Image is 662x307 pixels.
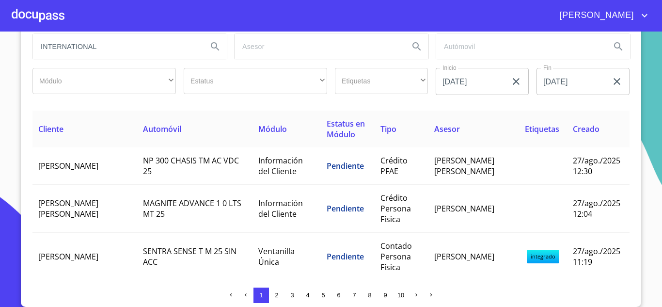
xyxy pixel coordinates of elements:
[327,161,364,171] span: Pendiente
[352,291,356,299] span: 7
[327,118,365,140] span: Estatus en Módulo
[258,246,295,267] span: Ventanilla Única
[573,155,620,177] span: 27/ago./2025 12:30
[269,288,284,303] button: 2
[306,291,309,299] span: 4
[143,155,239,177] span: NP 300 CHASIS TM AC VDC 25
[258,124,287,134] span: Módulo
[347,288,362,303] button: 7
[607,35,630,58] button: Search
[184,68,327,94] div: ​
[434,251,494,262] span: [PERSON_NAME]
[434,124,460,134] span: Asesor
[552,8,639,23] span: [PERSON_NAME]
[143,198,241,219] span: MAGNITE ADVANCE 1 0 LTS MT 25
[327,203,364,214] span: Pendiente
[38,124,63,134] span: Cliente
[143,246,236,267] span: SENTRA SENSE T M 25 SIN ACC
[253,288,269,303] button: 1
[380,241,412,273] span: Contado Persona Física
[380,124,396,134] span: Tipo
[434,155,494,177] span: [PERSON_NAME] [PERSON_NAME]
[321,291,325,299] span: 5
[258,198,303,219] span: Información del Cliente
[436,33,603,60] input: search
[337,291,340,299] span: 6
[380,155,408,177] span: Crédito PFAE
[368,291,371,299] span: 8
[38,161,98,171] span: [PERSON_NAME]
[397,291,404,299] span: 10
[275,291,278,299] span: 2
[284,288,300,303] button: 3
[235,33,401,60] input: search
[378,288,393,303] button: 9
[33,33,200,60] input: search
[573,124,599,134] span: Creado
[362,288,378,303] button: 8
[383,291,387,299] span: 9
[405,35,428,58] button: Search
[290,291,294,299] span: 3
[573,246,620,267] span: 27/ago./2025 11:19
[527,250,559,263] span: integrado
[327,251,364,262] span: Pendiente
[258,155,303,177] span: Información del Cliente
[331,288,347,303] button: 6
[434,203,494,214] span: [PERSON_NAME]
[573,198,620,219] span: 27/ago./2025 12:04
[315,288,331,303] button: 5
[335,68,428,94] div: ​
[32,68,176,94] div: ​
[143,124,181,134] span: Automóvil
[552,8,650,23] button: account of current user
[380,193,411,225] span: Crédito Persona Física
[204,35,227,58] button: Search
[38,251,98,262] span: [PERSON_NAME]
[259,291,263,299] span: 1
[300,288,315,303] button: 4
[38,198,98,219] span: [PERSON_NAME] [PERSON_NAME]
[393,288,409,303] button: 10
[525,124,559,134] span: Etiquetas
